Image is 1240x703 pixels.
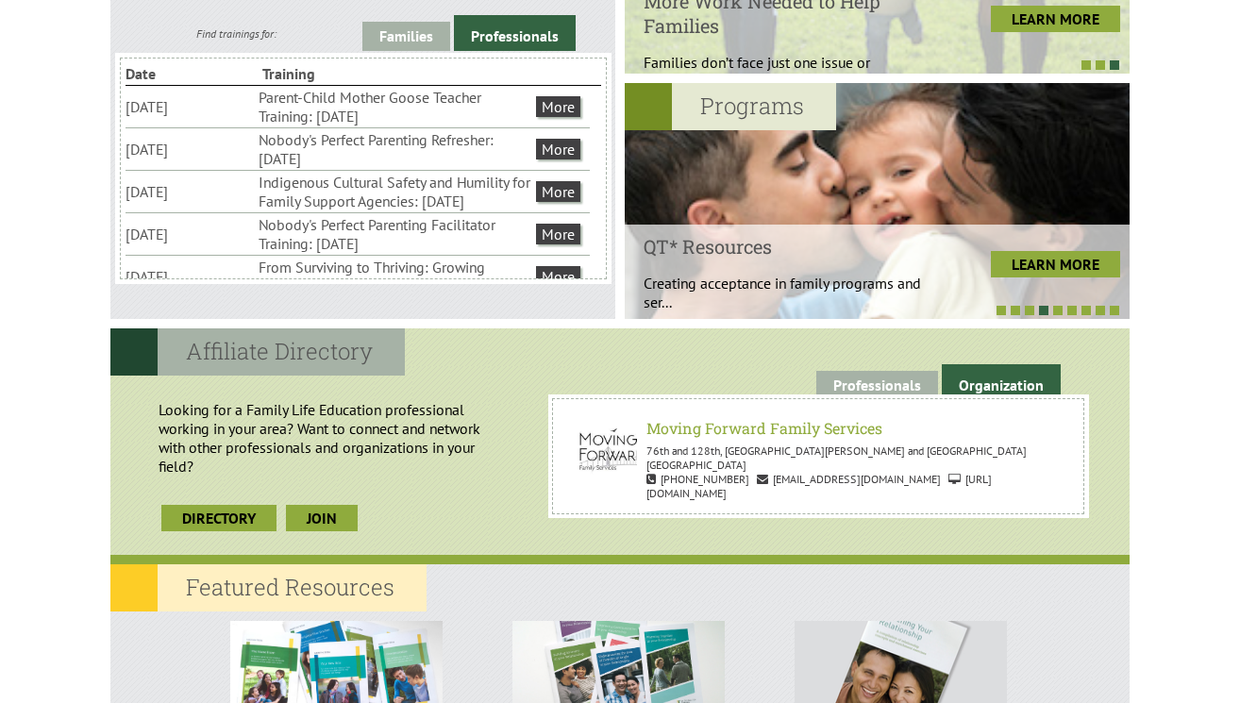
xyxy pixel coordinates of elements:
[126,138,255,160] li: [DATE]
[110,26,362,41] div: Find trainings for:
[126,223,255,245] li: [DATE]
[126,95,255,118] li: [DATE]
[110,564,427,611] h2: Featured Resources
[259,256,532,297] li: From Surviving to Thriving: Growing Resilience for Weathering Life's Storms
[991,6,1120,32] a: LEARN MORE
[557,403,1079,510] a: Moving Forward Family Services Gary Thandi Moving Forward Family Services 76th and 128th, [GEOGRA...
[259,86,532,127] li: Parent-Child Mother Goose Teacher Training: [DATE]
[536,96,580,117] a: More
[536,224,580,244] a: More
[161,505,276,531] a: Directory
[644,234,926,259] h4: QT* Resources
[644,274,926,311] p: Creating acceptance in family programs and ser...
[566,444,1069,472] p: 76th and 128th, [GEOGRAPHIC_DATA][PERSON_NAME] and [GEOGRAPHIC_DATA] [GEOGRAPHIC_DATA]
[991,251,1120,277] a: LEARN MORE
[110,328,405,376] h2: Affiliate Directory
[536,139,580,159] a: More
[536,266,580,287] a: More
[126,180,255,203] li: [DATE]
[259,171,532,212] li: Indigenous Cultural Safety and Humility for Family Support Agencies: [DATE]
[646,472,749,486] span: [PHONE_NUMBER]
[259,213,532,255] li: Nobody's Perfect Parenting Facilitator Training: [DATE]
[126,62,259,85] li: Date
[362,22,450,51] a: Families
[646,472,992,500] span: [URL][DOMAIN_NAME]
[816,371,938,400] a: Professionals
[942,364,1061,400] a: Organization
[454,15,576,51] a: Professionals
[259,128,532,170] li: Nobody's Perfect Parenting Refresher: [DATE]
[625,83,836,130] h2: Programs
[126,265,255,288] li: [DATE]
[262,62,395,85] li: Training
[566,412,666,483] img: Moving Forward Family Services Gary Thandi
[644,53,926,91] p: Families don’t face just one issue or problem;...
[757,472,941,486] span: [EMAIL_ADDRESS][DOMAIN_NAME]
[536,181,580,202] a: More
[572,418,1064,438] h6: Moving Forward Family Services
[121,391,539,485] p: Looking for a Family Life Education professional working in your area? Want to connect and networ...
[286,505,358,531] a: join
